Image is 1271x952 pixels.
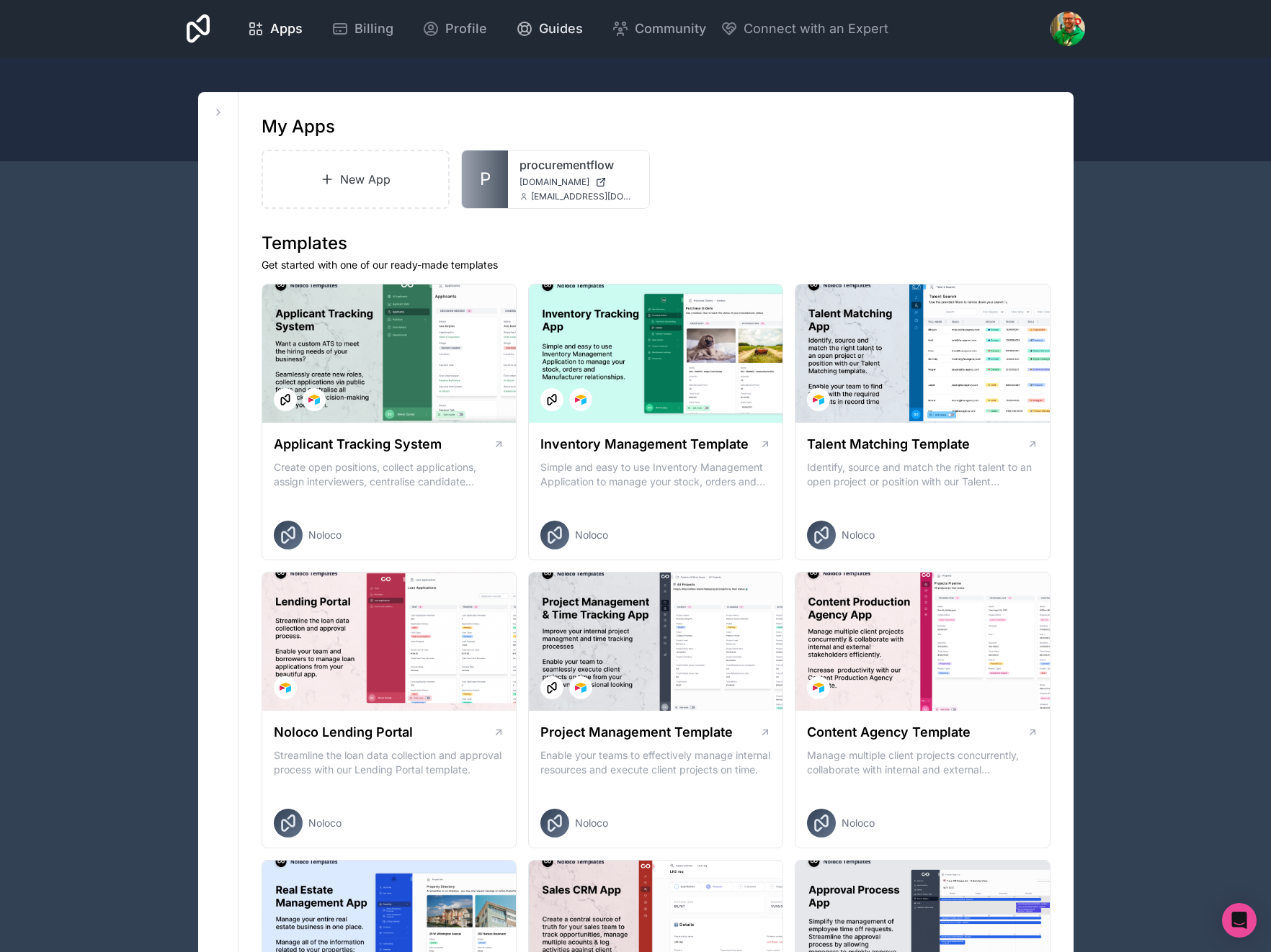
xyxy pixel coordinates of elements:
[308,394,320,405] img: Airtable Logo
[270,19,303,39] span: Apps
[274,434,442,454] h1: Applicant Tracking System
[519,176,638,188] a: [DOMAIN_NAME]
[540,748,771,777] p: Enable your teams to effectively manage internal resources and execute client projects on time.
[721,19,888,39] button: Connect with an Expert
[262,232,1051,255] h1: Templates
[445,19,487,39] span: Profile
[575,816,608,830] span: Noloco
[262,258,1051,272] p: Get started with one of our ready-made templates
[504,13,594,45] a: Guides
[575,682,587,693] img: Airtable Logo
[531,191,638,202] span: [EMAIL_ADDRESS][DOMAIN_NAME]
[519,156,638,174] a: procurementflow
[540,722,733,742] h1: Project Management Template
[411,13,499,45] a: Profile
[308,816,342,830] span: Noloco
[262,115,335,138] h1: My Apps
[813,394,824,405] img: Airtable Logo
[308,528,342,542] span: Noloco
[807,460,1038,489] p: Identify, source and match the right talent to an open project or position with our Talent Matchi...
[575,528,608,542] span: Noloco
[635,19,706,39] span: Community
[807,748,1038,777] p: Manage multiple client projects concurrently, collaborate with internal and external stakeholders...
[842,528,875,542] span: Noloco
[280,682,291,693] img: Airtable Logo
[744,19,888,39] span: Connect with an Expert
[842,816,875,830] span: Noloco
[274,722,413,742] h1: Noloco Lending Portal
[519,176,589,188] span: [DOMAIN_NAME]
[539,19,583,39] span: Guides
[575,394,587,405] img: Airtable Logo
[354,19,393,39] span: Billing
[807,434,970,454] h1: Talent Matching Template
[274,748,504,777] p: Streamline the loan data collection and approval process with our Lending Portal template.
[807,722,971,742] h1: Content Agency Template
[462,151,508,208] a: P
[540,434,749,454] h1: Inventory Management Template
[480,168,491,191] span: P
[540,460,771,489] p: Simple and easy to use Inventory Management Application to manage your stock, orders and Manufact...
[262,150,450,209] a: New App
[600,13,718,45] a: Community
[320,13,405,45] a: Billing
[813,682,824,693] img: Airtable Logo
[274,460,504,489] p: Create open positions, collect applications, assign interviewers, centralise candidate feedback a...
[236,13,314,45] a: Apps
[1222,903,1257,938] div: Open Intercom Messenger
